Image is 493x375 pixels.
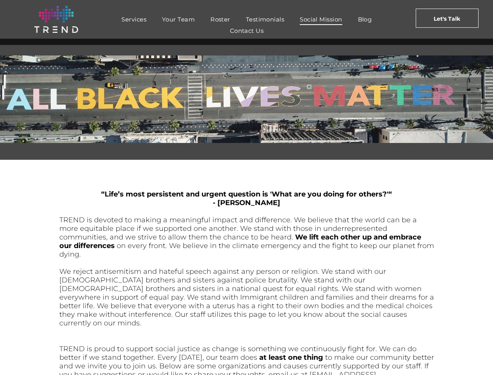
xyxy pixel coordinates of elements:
a: Testimonials [238,14,292,25]
a: Contact Us [222,25,272,36]
a: Social Mission [292,14,350,25]
span: at least one thing [259,353,323,362]
a: Roster [203,14,238,25]
span: We reject antisemitism and hateful speech against any person or religion. We stand with our [DEMO... [59,267,434,327]
span: We lift each other up and embrace our differences [59,233,421,250]
a: Services [114,14,154,25]
iframe: Chat Widget [454,337,493,375]
span: Let's Talk [434,9,460,29]
a: Let's Talk [416,9,479,28]
a: Blog [350,14,380,25]
span: - [PERSON_NAME] [213,198,280,207]
span: TREND is devoted to making a meaningful impact and difference. We believe that the world can be a... [59,216,417,241]
span: on every front. We believe in the climate emergency and the fight to keep our planet from dying. [59,241,434,259]
img: logo [34,6,78,33]
span: TREND is proud to support social justice as change is something we continuously fight for. We can... [59,345,416,362]
a: Your Team [154,14,203,25]
span: “Life’s most persistent and urgent question is 'What are you doing for others?'“ [101,190,392,198]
